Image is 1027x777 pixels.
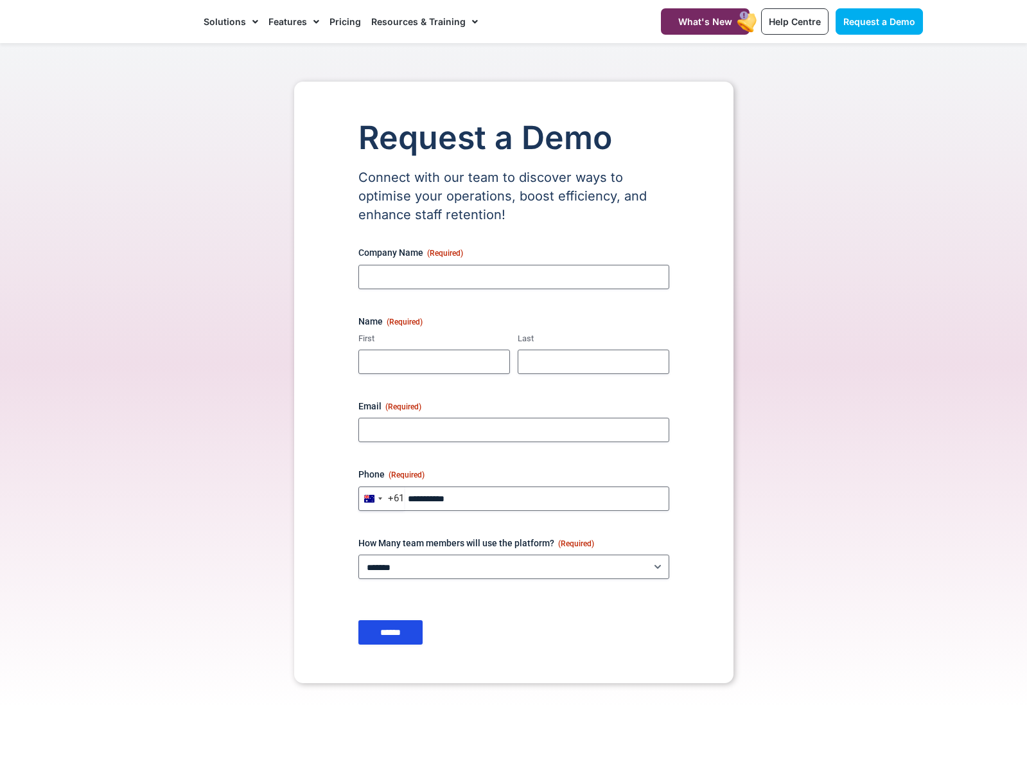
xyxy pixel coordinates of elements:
span: (Required) [558,539,594,548]
legend: Name [358,315,423,328]
h1: Request a Demo [358,120,669,156]
label: Email [358,400,669,413]
span: (Required) [427,249,463,258]
span: (Required) [387,317,423,326]
span: Help Centre [769,16,821,27]
p: Connect with our team to discover ways to optimise your operations, boost efficiency, and enhance... [358,168,669,224]
a: Request a Demo [836,8,923,35]
span: Request a Demo [843,16,915,27]
label: Phone [358,468,669,481]
span: What's New [678,16,732,27]
span: (Required) [385,402,421,411]
div: +61 [388,494,404,503]
label: How Many team members will use the platform? [358,537,669,549]
label: Last [518,333,669,345]
button: Selected country [359,487,404,511]
span: (Required) [389,470,425,479]
a: What's New [661,8,750,35]
label: Company Name [358,246,669,259]
a: Help Centre [761,8,829,35]
label: First [358,333,510,345]
img: CareMaster Logo [105,12,191,31]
